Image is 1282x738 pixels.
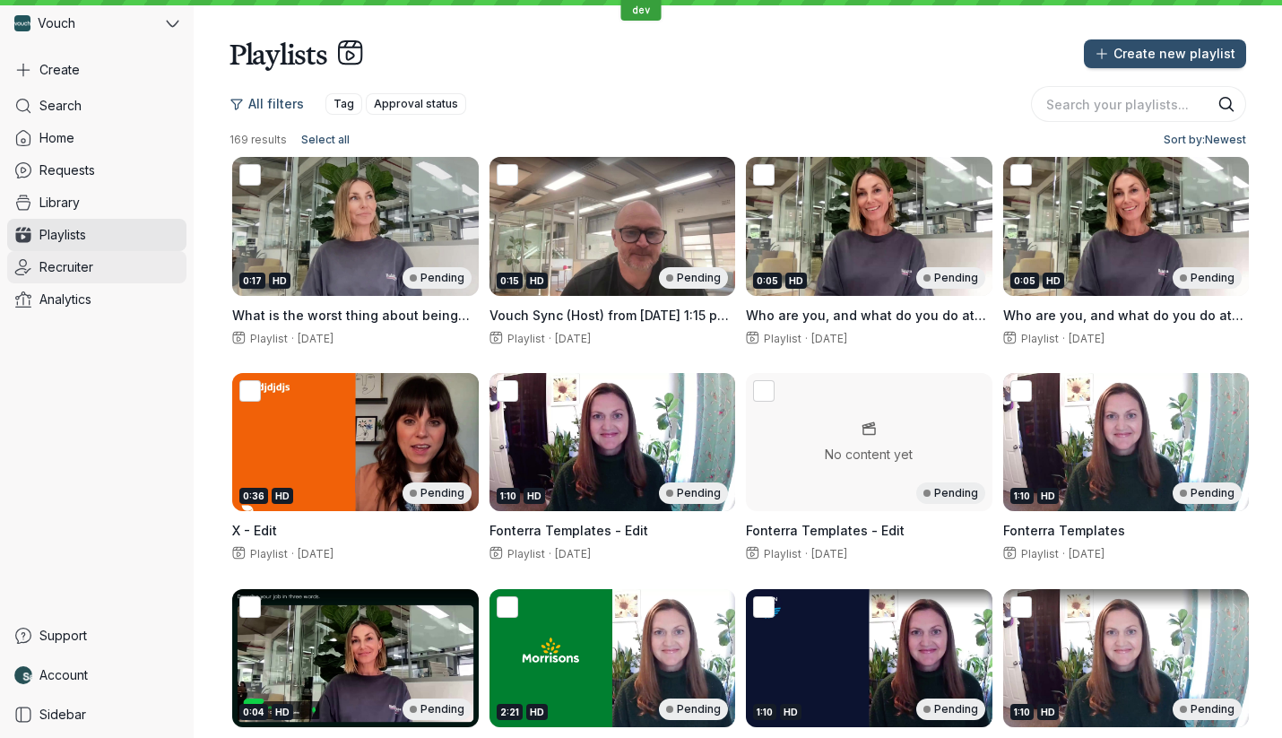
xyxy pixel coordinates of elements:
span: Support [39,627,87,645]
div: Pending [403,267,472,289]
span: [DATE] [811,547,847,560]
h3: Vouch Sync (Host) from 11 July 2025 at 1:15 pm - Edit [489,307,736,325]
div: HD [785,273,807,289]
h1: Playlists [230,36,326,72]
span: Select all [301,131,350,149]
span: Playlist [504,547,545,560]
div: Pending [659,482,728,504]
span: Playlists [39,226,86,244]
button: Search [1217,95,1235,113]
button: Approval status [366,93,466,115]
span: Fonterra Templates - Edit [489,523,648,538]
div: HD [1043,273,1064,289]
span: Library [39,194,80,212]
span: All filters [248,95,304,113]
div: HD [526,273,548,289]
button: All filters [230,90,315,118]
h3: Who are you, and what do you do at Zantic? - Edit [1003,307,1250,325]
div: Pending [916,699,985,720]
span: Recruiter [39,258,93,276]
a: Analytics [7,283,186,316]
span: · [1059,547,1069,561]
div: 1:10 [1010,704,1034,720]
button: Sort by:Newest [1156,129,1246,151]
span: · [801,547,811,561]
div: 0:17 [239,273,265,289]
span: Create new playlist [1113,45,1235,63]
div: 1:10 [497,488,520,504]
div: HD [269,273,290,289]
div: 0:36 [239,488,268,504]
div: Pending [1173,267,1242,289]
div: HD [524,488,545,504]
a: Sidebar [7,699,186,731]
div: Pending [916,267,985,289]
div: HD [1037,488,1059,504]
button: Tag [325,93,362,115]
span: What is the worst thing about being part of the Zantic Team - Edit [232,308,470,341]
button: Select all [294,129,357,151]
a: Home [7,122,186,154]
div: 0:05 [753,273,782,289]
span: Tag [333,95,354,113]
span: Requests [39,161,95,179]
span: Create [39,61,80,79]
span: Search [39,97,82,115]
span: Playlist [760,547,801,560]
a: Support [7,620,186,652]
span: Who are you, and what do you do at [GEOGRAPHIC_DATA]? - Edit [746,308,986,341]
span: Playlist [1018,332,1059,345]
div: HD [780,704,801,720]
span: · [545,332,555,346]
a: Requests [7,154,186,187]
span: [DATE] [1069,332,1104,345]
span: Sort by: Newest [1164,131,1246,149]
div: Pending [1173,699,1242,720]
span: Who are you, and what do you do at [GEOGRAPHIC_DATA]? - Edit [1003,308,1243,341]
div: Pending [403,482,472,504]
div: 0:05 [1010,273,1039,289]
span: 169 results [230,133,287,147]
span: Playlist [1018,547,1059,560]
button: Vouch avatarVouch [7,7,186,39]
div: Vouch [7,7,162,39]
span: · [801,332,811,346]
img: Vouch avatar [14,15,30,31]
a: Library [7,187,186,219]
h3: What is the worst thing about being part of the Zantic Team - Edit [232,307,479,325]
span: [DATE] [811,332,847,345]
input: Search your playlists... [1031,86,1246,122]
span: Home [39,129,74,147]
span: [DATE] [555,332,591,345]
span: Sidebar [39,706,86,724]
button: Create new playlist [1084,39,1246,68]
span: [DATE] [555,547,591,560]
div: Pending [403,699,472,720]
a: Nathan Weinstock avatarAccount [7,659,186,691]
a: Playlists [7,219,186,251]
span: Analytics [39,291,91,308]
span: X - Edit [232,523,277,538]
div: HD [272,488,293,504]
div: Pending [1173,482,1242,504]
span: Approval status [374,95,458,113]
span: Playlist [247,332,288,345]
span: [DATE] [298,547,333,560]
span: Vouch Sync (Host) from [DATE] 1:15 pm - Edit [489,308,729,341]
span: [DATE] [298,332,333,345]
span: · [288,332,298,346]
span: Playlist [504,332,545,345]
div: Pending [659,267,728,289]
span: [DATE] [1069,547,1104,560]
a: Recruiter [7,251,186,283]
div: HD [272,704,293,720]
span: Playlist [760,332,801,345]
span: Fonterra Templates [1003,523,1125,538]
span: · [1059,332,1069,346]
img: Nathan Weinstock avatar [14,666,32,684]
div: 1:10 [1010,488,1034,504]
span: Account [39,666,88,684]
a: Search [7,90,186,122]
div: HD [1037,704,1059,720]
div: 0:15 [497,273,523,289]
